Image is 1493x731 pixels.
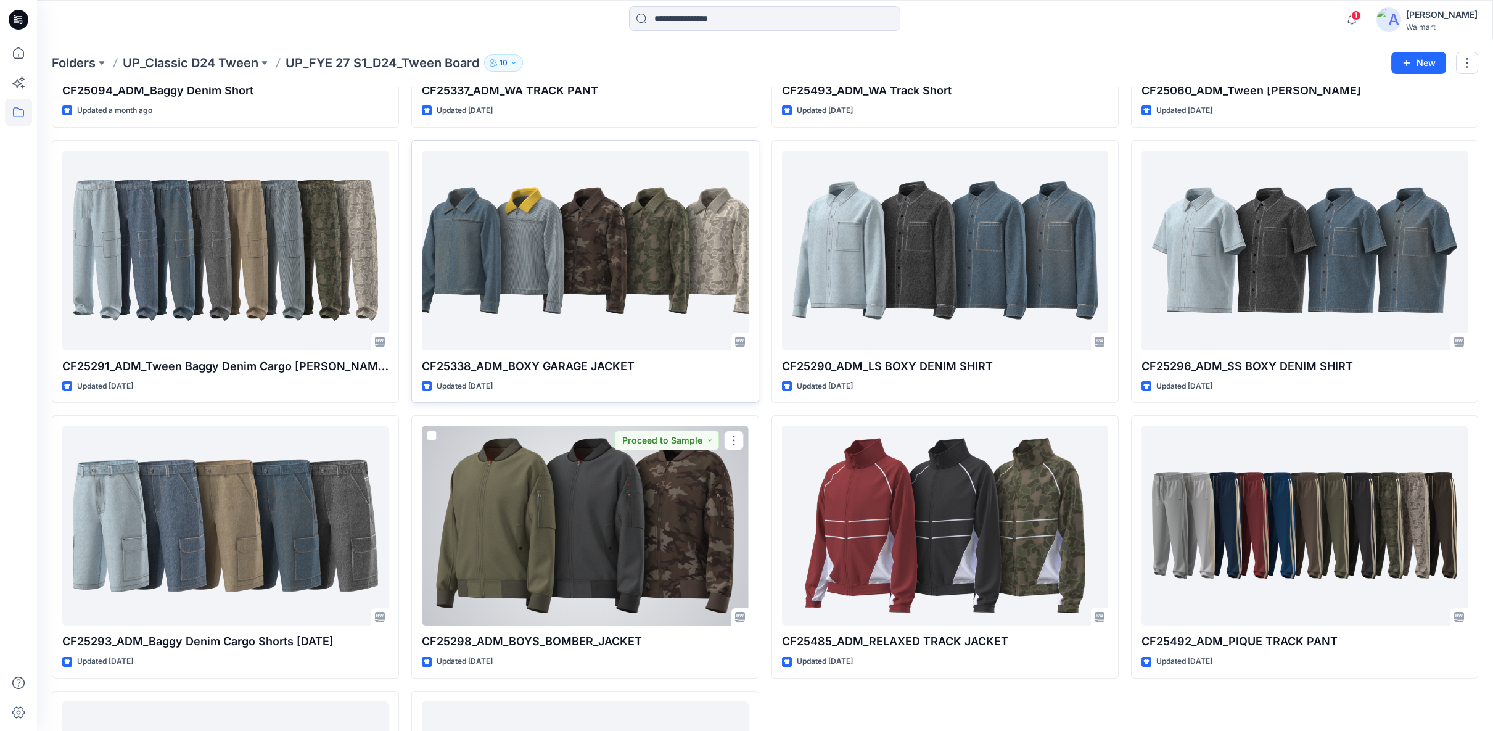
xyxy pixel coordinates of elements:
[62,426,389,626] a: CF25293_ADM_Baggy Denim Cargo Shorts 08APR25
[437,380,493,393] p: Updated [DATE]
[1391,52,1446,74] button: New
[422,426,748,626] a: CF25298_ADM_BOYS_BOMBER_JACKET
[1406,7,1478,22] div: [PERSON_NAME]
[1156,655,1212,668] p: Updated [DATE]
[1141,633,1468,650] p: CF25492_ADM_PIQUE TRACK PANT
[782,358,1108,375] p: CF25290_ADM_LS BOXY DENIM SHIRT
[77,380,133,393] p: Updated [DATE]
[1141,151,1468,350] a: CF25296_ADM_SS BOXY DENIM SHIRT
[52,54,96,72] a: Folders
[286,54,479,72] p: UP_FYE 27 S1_D24_Tween Board
[1351,10,1361,20] span: 1
[782,633,1108,650] p: CF25485_ADM_RELAXED TRACK JACKET
[422,82,748,99] p: CF25337_ADM_WA TRACK PANT
[422,633,748,650] p: CF25298_ADM_BOYS_BOMBER_JACKET
[782,151,1108,350] a: CF25290_ADM_LS BOXY DENIM SHIRT
[1156,104,1212,117] p: Updated [DATE]
[797,380,853,393] p: Updated [DATE]
[437,655,493,668] p: Updated [DATE]
[62,633,389,650] p: CF25293_ADM_Baggy Denim Cargo Shorts [DATE]
[1141,358,1468,375] p: CF25296_ADM_SS BOXY DENIM SHIRT
[797,655,853,668] p: Updated [DATE]
[1141,426,1468,626] a: CF25492_ADM_PIQUE TRACK PANT
[422,151,748,350] a: CF25338_ADM_BOXY GARAGE JACKET
[484,54,523,72] button: 10
[123,54,258,72] a: UP_Classic D24 Tween
[62,151,389,350] a: CF25291_ADM_Tween Baggy Denim Cargo Jean
[500,56,508,70] p: 10
[782,82,1108,99] p: CF25493_ADM_WA Track Short
[1406,22,1478,31] div: Walmart
[1376,7,1401,32] img: avatar
[1156,380,1212,393] p: Updated [DATE]
[437,104,493,117] p: Updated [DATE]
[797,104,853,117] p: Updated [DATE]
[1141,82,1468,99] p: CF25060_ADM_Tween [PERSON_NAME]
[77,655,133,668] p: Updated [DATE]
[62,358,389,375] p: CF25291_ADM_Tween Baggy Denim Cargo [PERSON_NAME]
[77,104,152,117] p: Updated a month ago
[782,426,1108,626] a: CF25485_ADM_RELAXED TRACK JACKET
[62,82,389,99] p: CF25094_ADM_Baggy Denim Short
[422,358,748,375] p: CF25338_ADM_BOXY GARAGE JACKET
